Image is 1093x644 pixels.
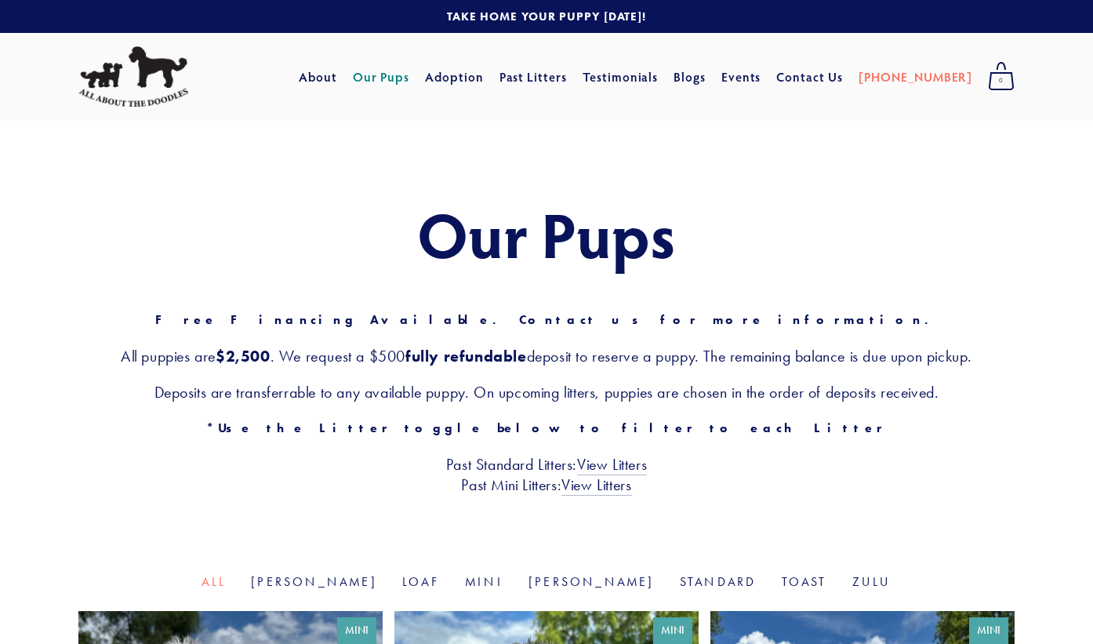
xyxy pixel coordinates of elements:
[988,71,1015,91] span: 0
[680,574,757,589] a: Standard
[353,63,410,91] a: Our Pups
[577,455,647,475] a: View Litters
[782,574,827,589] a: Toast
[852,574,891,589] a: Zulu
[78,382,1015,402] h3: Deposits are transferrable to any available puppy. On upcoming litters, puppies are chosen in the...
[155,312,939,327] strong: Free Financing Available. Contact us for more information.
[776,63,843,91] a: Contact Us
[528,574,655,589] a: [PERSON_NAME]
[465,574,503,589] a: Mini
[78,46,188,107] img: All About The Doodles
[78,199,1015,268] h1: Our Pups
[499,68,568,85] a: Past Litters
[980,57,1022,96] a: 0 items in cart
[202,574,226,589] a: All
[206,420,886,435] strong: *Use the Litter toggle below to filter to each Litter
[405,347,527,366] strong: fully refundable
[425,63,484,91] a: Adoption
[402,574,440,589] a: Loaf
[78,346,1015,366] h3: All puppies are . We request a $500 deposit to reserve a puppy. The remaining balance is due upon...
[583,63,659,91] a: Testimonials
[299,63,337,91] a: About
[216,347,271,366] strong: $2,500
[674,63,706,91] a: Blogs
[721,63,761,91] a: Events
[78,454,1015,495] h3: Past Standard Litters: Past Mini Litters:
[859,63,972,91] a: [PHONE_NUMBER]
[251,574,377,589] a: [PERSON_NAME]
[561,475,631,496] a: View Litters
